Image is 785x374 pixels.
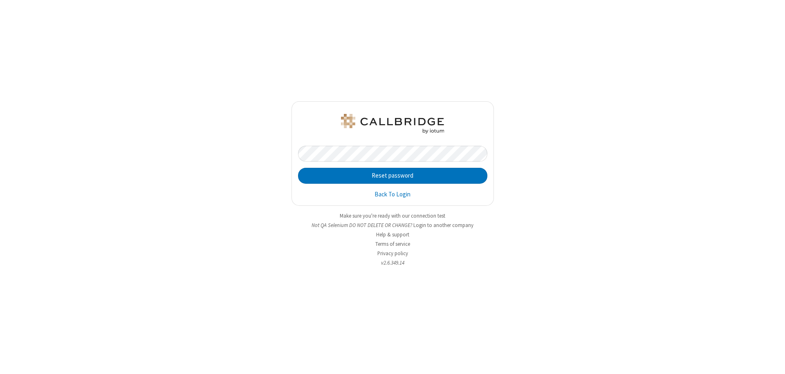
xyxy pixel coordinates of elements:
a: Help & support [376,231,409,238]
img: QA Selenium DO NOT DELETE OR CHANGE [339,114,446,134]
li: Not QA Selenium DO NOT DELETE OR CHANGE? [292,221,494,229]
a: Back To Login [375,190,410,199]
a: Privacy policy [377,250,408,257]
li: v2.6.349.14 [292,259,494,267]
button: Login to another company [413,221,473,229]
a: Terms of service [375,240,410,247]
button: Reset password [298,168,487,184]
a: Make sure you're ready with our connection test [340,212,445,219]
